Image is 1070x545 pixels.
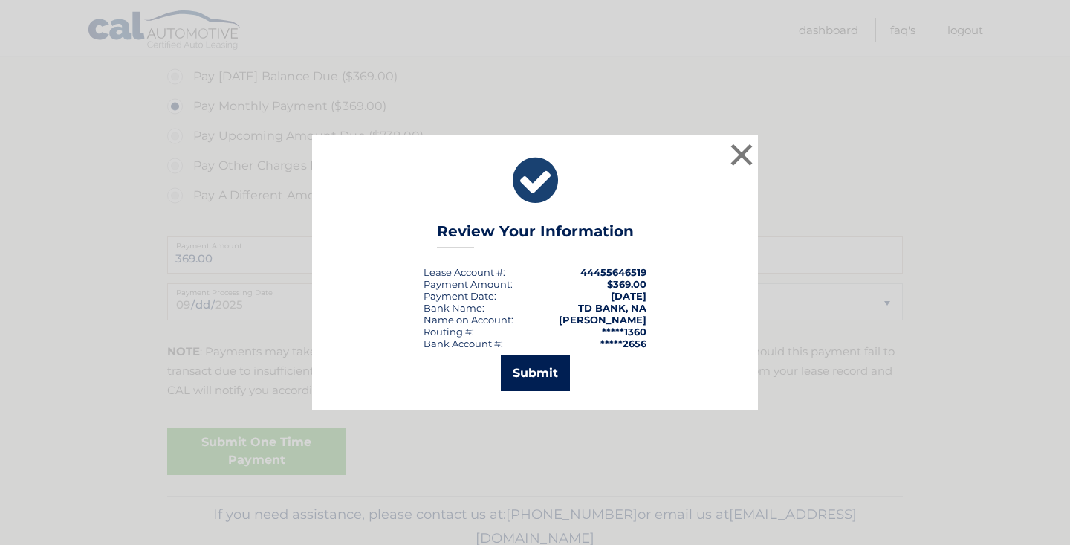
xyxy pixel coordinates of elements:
button: Submit [501,355,570,391]
h3: Review Your Information [437,222,634,248]
span: [DATE] [611,290,646,302]
div: Name on Account: [424,314,513,326]
div: : [424,290,496,302]
div: Bank Account #: [424,338,503,349]
button: × [727,140,756,170]
strong: [PERSON_NAME] [559,314,646,326]
div: Payment Amount: [424,278,513,290]
div: Routing #: [424,326,474,338]
div: Lease Account #: [424,266,505,278]
span: $369.00 [607,278,646,290]
strong: 44455646519 [580,266,646,278]
div: Bank Name: [424,302,484,314]
strong: TD BANK, NA [578,302,646,314]
span: Payment Date [424,290,494,302]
